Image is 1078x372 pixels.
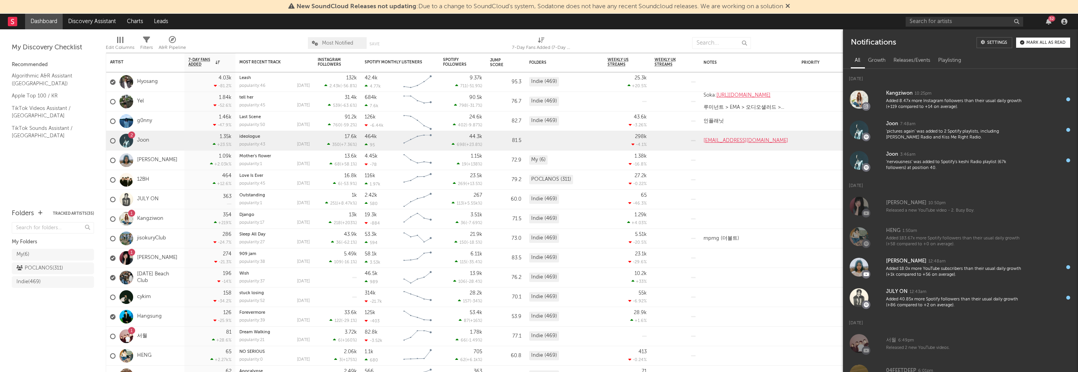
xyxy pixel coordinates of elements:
[886,159,1024,171] div: 'nervousness' was added to Spotify's keshi Radio playlist (67k followers) at position 40.
[490,175,521,185] div: 79.2
[297,84,310,88] div: [DATE]
[140,33,153,56] div: Filters
[928,200,946,206] div: 10:50pm
[239,350,265,354] a: NO SERIOUS
[1026,41,1065,45] div: Mark all as read
[898,338,914,343] div: 6:49pm
[629,162,647,167] div: -16.8 %
[239,221,264,225] div: popularity: 17
[239,174,263,178] a: Love Is Ever
[458,182,466,186] span: 269
[345,95,357,100] div: 31.4k
[635,232,647,237] div: 5.51k
[331,240,357,245] div: ( )
[239,271,249,276] a: Wish
[529,234,559,243] div: Indie (469)
[214,220,232,225] div: +219 %
[716,93,771,98] a: [URL][DOMAIN_NAME]
[490,214,521,224] div: 71.5
[490,77,521,87] div: 95.3
[365,173,375,178] div: 116k
[635,134,647,139] div: 298k
[12,262,94,274] a: POCLANOS(311)
[468,162,481,167] span: +138 %
[490,234,521,243] div: 73.0
[239,142,265,147] div: popularity: 43
[886,208,1024,214] div: Released a new YouTube video - 2. Busy Boy.
[843,252,1078,282] a: [PERSON_NAME]12:48amAdded 18.0x more YouTube subscribers than their usual daily growth (+1k compa...
[239,95,253,100] a: tell her
[400,72,435,92] svg: Chart title
[239,240,265,244] div: popularity: 27
[400,190,435,209] svg: Chart title
[137,271,181,284] a: [DATE] Beach Club
[239,182,265,186] div: popularity: 45
[474,193,482,198] div: 267
[369,42,380,46] button: Save
[188,58,213,67] span: 7-Day Fans Added
[886,98,1024,110] div: Added 8.47x more Instagram followers than their usual daily growth (+119 compared to +14 on avera...
[324,83,357,88] div: ( )
[365,162,377,167] div: -78
[785,4,790,10] span: Dismiss
[454,240,482,245] div: ( )
[467,221,481,225] span: -7.69 %
[490,117,521,126] div: 82.7
[471,154,482,159] div: 1.15k
[886,198,926,208] div: [PERSON_NAME]
[903,228,917,234] div: 1:50am
[159,43,186,52] div: A&R Pipeline
[843,282,1078,313] a: JULY ON12:43amAdded 40.85x more Spotify followers than their usual daily growth (+86 compared to ...
[12,92,86,100] a: Apple Top 100 / KR
[332,143,340,147] span: 350
[365,115,376,120] div: 126k
[886,119,898,129] div: Joon
[470,212,482,217] div: 3.51k
[365,154,378,159] div: 4.45k
[239,193,310,198] div: Outstanding
[400,170,435,190] svg: Chart title
[213,181,232,186] div: +12.6 %
[329,220,357,225] div: ( )
[220,134,232,139] div: 1.35k
[137,79,158,85] a: Hyosang
[328,103,357,108] div: ( )
[629,181,647,186] div: -0.22 %
[239,201,262,205] div: popularity: 1
[335,162,340,167] span: 68
[801,60,833,65] div: Priority
[12,43,94,52] div: My Discovery Checklist
[53,212,94,216] button: Tracked Artists(35)
[338,201,356,206] span: +8.47k %
[137,196,159,203] a: JULY ON
[843,69,1078,84] div: [DATE]
[213,142,232,147] div: +23.5 %
[110,60,169,65] div: Artist
[704,235,739,242] div: mpmg (더볼트)
[629,240,647,245] div: -20.5 %
[461,221,466,225] span: 36
[365,95,377,100] div: 684k
[655,58,684,67] span: Weekly UK Streams
[458,123,466,128] span: 402
[928,259,946,264] div: 12:48am
[704,105,784,116] span: 루미넌트 > EMA > 오디오샐러드 > TuneCore
[329,162,357,167] div: ( )
[297,201,310,205] div: [DATE]
[137,118,152,124] a: g0nny
[239,232,310,237] div: Sleep All Day
[400,92,435,111] svg: Chart title
[106,43,134,52] div: Edit Columns
[106,33,134,56] div: Edit Columns
[469,95,482,100] div: 90.5k
[239,115,310,119] div: Last Scene
[886,297,1024,309] div: Added 40.85x more Spotify followers than their usual daily growth (+86 compared to +2 on average).
[1046,18,1051,25] button: 52
[342,221,356,225] span: +203 %
[239,174,310,178] div: Love Is Ever
[334,221,341,225] span: 218
[223,194,232,199] div: 363
[219,154,232,159] div: 1.09k
[900,152,915,158] div: 3:46am
[627,220,647,225] div: +4.03 %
